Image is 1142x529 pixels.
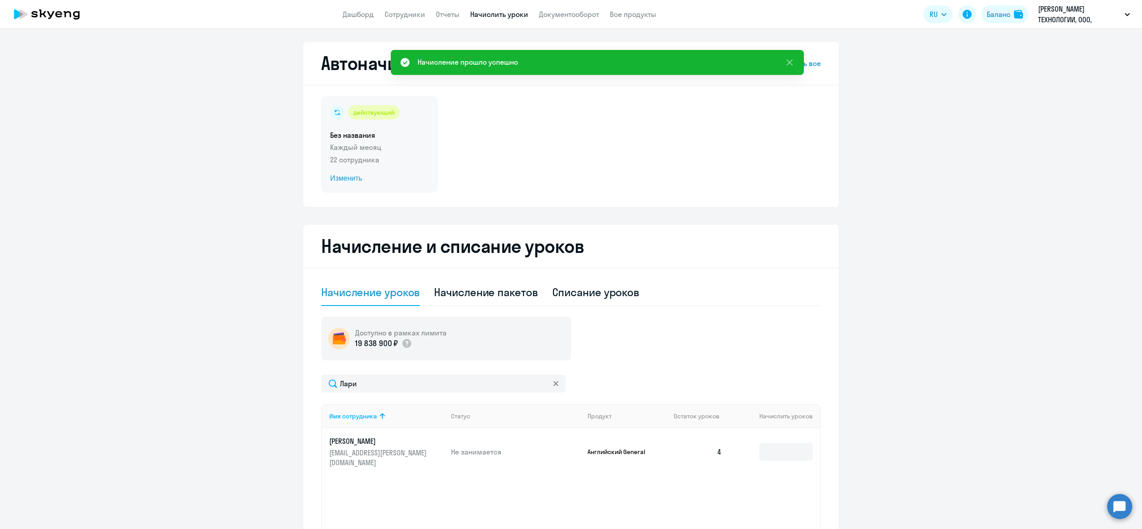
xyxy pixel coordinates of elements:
[434,285,538,299] div: Начисление пакетов
[329,412,444,420] div: Имя сотрудника
[930,9,938,20] span: RU
[588,412,612,420] div: Продукт
[321,375,566,393] input: Поиск по имени, email, продукту или статусу
[451,447,580,457] p: Не занимается
[321,53,458,74] h2: Автоначисления
[330,142,429,153] p: Каждый месяц
[321,236,821,257] h2: Начисление и списание уроков
[588,412,667,420] div: Продукт
[674,412,720,420] span: Остаток уроков
[729,404,820,428] th: Начислить уроков
[539,10,599,19] a: Документооборот
[674,412,729,420] div: Остаток уроков
[470,10,528,19] a: Начислить уроки
[418,57,518,67] div: Начисление прошло успешно
[610,10,656,19] a: Все продукты
[385,10,425,19] a: Сотрудники
[451,412,580,420] div: Статус
[355,328,447,338] h5: Доступно в рамках лимита
[552,285,640,299] div: Списание уроков
[329,448,429,467] p: [EMAIL_ADDRESS][PERSON_NAME][DOMAIN_NAME]
[987,9,1010,20] div: Баланс
[329,436,444,467] a: [PERSON_NAME][EMAIL_ADDRESS][PERSON_NAME][DOMAIN_NAME]
[330,154,429,165] p: 22 сотрудника
[321,285,420,299] div: Начисление уроков
[1034,4,1134,25] button: [PERSON_NAME] ТЕХНОЛОГИИ, ООО, [PERSON_NAME] Инвестиции
[329,412,377,420] div: Имя сотрудника
[666,428,729,475] td: 4
[329,436,429,446] p: [PERSON_NAME]
[355,338,398,349] p: 19 838 900 ₽
[451,412,470,420] div: Статус
[330,130,429,140] h5: Без названия
[343,10,374,19] a: Дашборд
[328,328,350,349] img: wallet-circle.png
[330,173,429,184] span: Изменить
[1038,4,1121,25] p: [PERSON_NAME] ТЕХНОЛОГИИ, ООО, [PERSON_NAME] Инвестиции
[981,5,1028,23] button: Балансbalance
[588,448,654,456] p: Английский General
[1014,10,1023,19] img: balance
[923,5,953,23] button: RU
[436,10,459,19] a: Отчеты
[348,105,400,120] div: действующий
